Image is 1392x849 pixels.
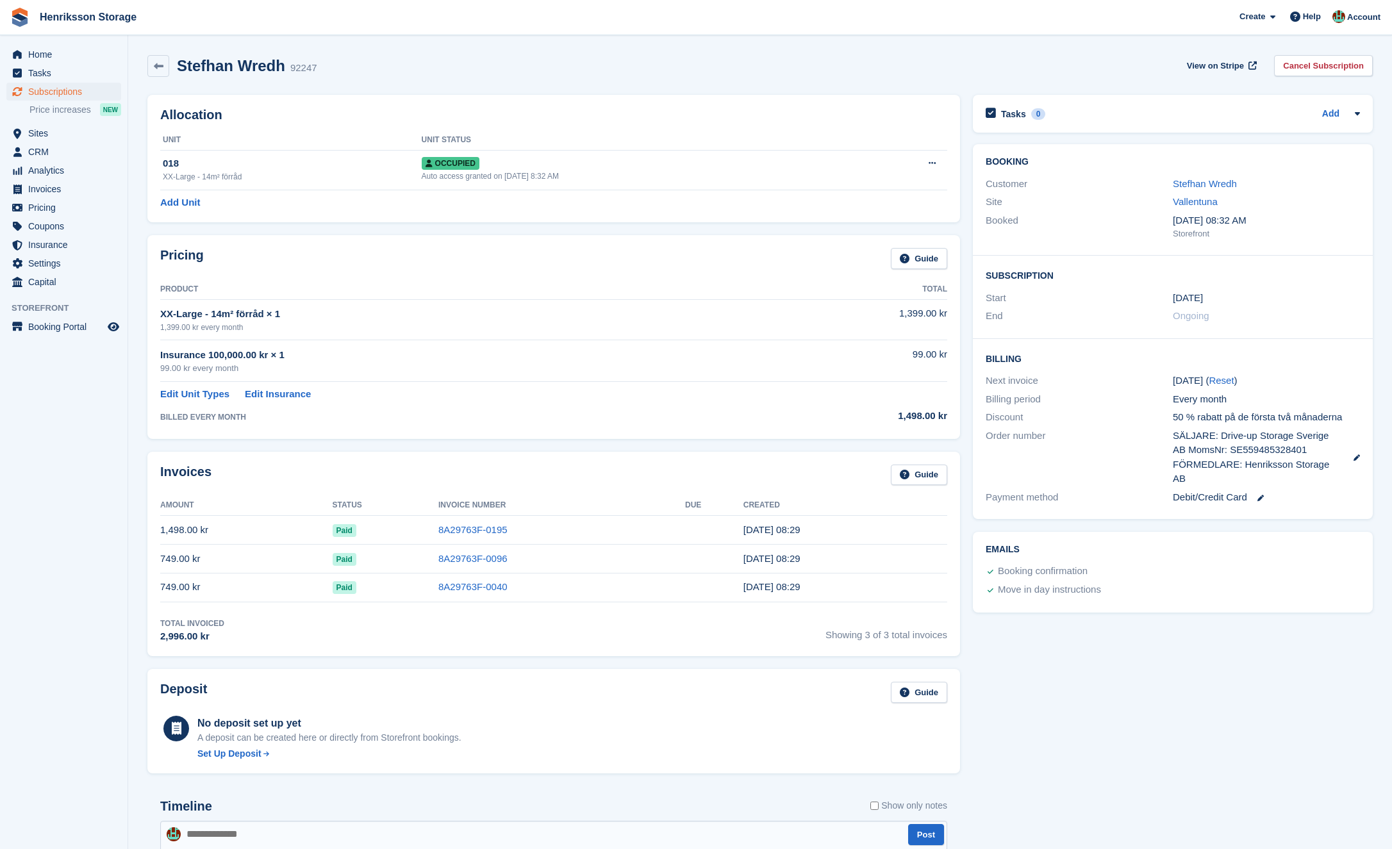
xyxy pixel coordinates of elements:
[986,309,1173,324] div: End
[1031,108,1046,120] div: 0
[245,387,311,402] a: Edit Insurance
[438,553,508,564] a: 8A29763F-0096
[986,490,1173,505] div: Payment method
[438,581,508,592] a: 8A29763F-0040
[6,45,121,63] a: menu
[167,827,181,841] img: Isak Martinelle
[754,409,947,424] div: 1,498.00 kr
[986,410,1173,425] div: Discount
[1303,10,1321,23] span: Help
[6,236,121,254] a: menu
[28,64,105,82] span: Tasks
[754,340,947,382] td: 99.00 kr
[197,716,461,731] div: No deposit set up yet
[1274,55,1373,76] a: Cancel Subscription
[986,429,1173,486] div: Order number
[29,103,121,117] a: Price increases NEW
[743,553,800,564] time: 2025-07-24 06:29:28 UTC
[160,465,211,486] h2: Invoices
[6,64,121,82] a: menu
[1173,178,1237,189] a: Stefhan Wredh
[986,352,1360,365] h2: Billing
[1209,375,1234,386] a: Reset
[160,516,333,545] td: 1,498.00 kr
[986,177,1173,192] div: Customer
[28,180,105,198] span: Invoices
[163,156,422,171] div: 018
[908,824,944,845] button: Post
[29,104,91,116] span: Price increases
[891,465,947,486] a: Guide
[160,387,229,402] a: Edit Unit Types
[6,161,121,179] a: menu
[870,799,947,812] label: Show only notes
[160,799,212,814] h2: Timeline
[28,318,105,336] span: Booking Portal
[160,618,224,629] div: Total Invoiced
[743,524,800,535] time: 2025-08-24 06:29:41 UTC
[422,130,861,151] th: Unit Status
[825,618,947,644] span: Showing 3 of 3 total invoices
[100,103,121,116] div: NEW
[160,322,754,333] div: 1,399.00 kr every month
[1173,196,1218,207] a: Vallentuna
[986,268,1360,281] h2: Subscription
[1239,10,1265,23] span: Create
[10,8,29,27] img: stora-icon-8386f47178a22dfd0bd8f6a31ec36ba5ce8667c1dd55bd0f319d3a0aa187defe.svg
[1173,310,1209,321] span: Ongoing
[1173,291,1203,306] time: 2025-06-23 23:00:00 UTC
[160,362,754,375] div: 99.00 kr every month
[28,236,105,254] span: Insurance
[6,199,121,217] a: menu
[12,302,128,315] span: Storefront
[160,348,754,363] div: Insurance 100,000.00 kr × 1
[438,495,685,516] th: Invoice Number
[160,307,754,322] div: XX-Large - 14m² förråd × 1
[743,581,800,592] time: 2025-06-24 06:29:21 UTC
[160,279,754,300] th: Product
[1173,429,1341,486] span: SÄLJARE: Drive-up Storage Sverige AB MomsNr: SE559485328401 FÖRMEDLARE: Henriksson Storage AB
[1173,374,1360,388] div: [DATE] ( )
[333,495,438,516] th: Status
[28,254,105,272] span: Settings
[160,130,422,151] th: Unit
[6,318,121,336] a: menu
[6,273,121,291] a: menu
[197,747,261,761] div: Set Up Deposit
[986,291,1173,306] div: Start
[160,573,333,602] td: 749.00 kr
[160,411,754,423] div: BILLED EVERY MONTH
[998,582,1101,598] div: Move in day instructions
[438,524,508,535] a: 8A29763F-0195
[6,217,121,235] a: menu
[6,143,121,161] a: menu
[28,124,105,142] span: Sites
[986,545,1360,555] h2: Emails
[422,157,479,170] span: Occupied
[163,171,422,183] div: XX-Large - 14m² förråd
[197,731,461,745] p: A deposit can be created here or directly from Storefront bookings.
[986,213,1173,240] div: Booked
[1187,60,1244,72] span: View on Stripe
[28,217,105,235] span: Coupons
[333,524,356,537] span: Paid
[160,629,224,644] div: 2,996.00 kr
[28,199,105,217] span: Pricing
[290,61,317,76] div: 92247
[754,299,947,340] td: 1,399.00 kr
[6,254,121,272] a: menu
[35,6,142,28] a: Henriksson Storage
[1347,11,1380,24] span: Account
[1173,213,1360,228] div: [DATE] 08:32 AM
[986,157,1360,167] h2: Booking
[333,581,356,594] span: Paid
[685,495,743,516] th: Due
[28,83,105,101] span: Subscriptions
[106,319,121,334] a: Preview store
[1173,392,1360,407] div: Every month
[1182,55,1259,76] a: View on Stripe
[754,279,947,300] th: Total
[6,180,121,198] a: menu
[1173,410,1360,425] div: 50 % rabatt på de första två månaderna
[986,374,1173,388] div: Next invoice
